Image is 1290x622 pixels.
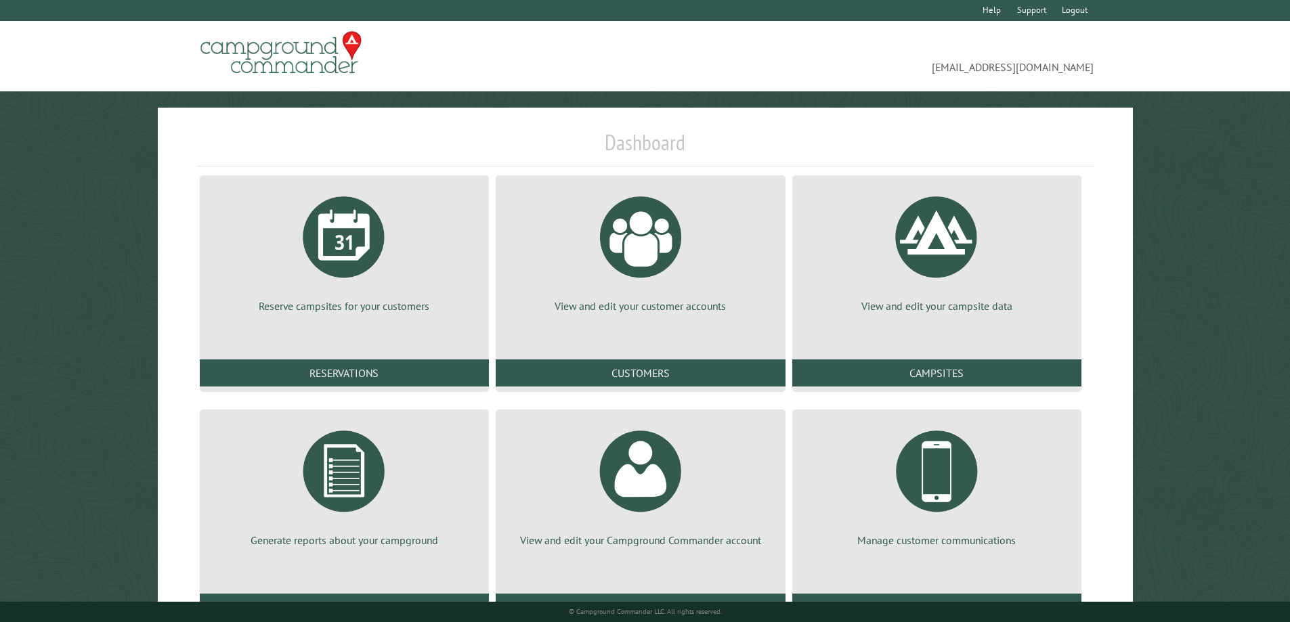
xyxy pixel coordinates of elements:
[512,420,769,548] a: View and edit your Campground Commander account
[792,594,1081,621] a: Communications
[569,607,722,616] small: © Campground Commander LLC. All rights reserved.
[216,533,473,548] p: Generate reports about your campground
[196,129,1094,166] h1: Dashboard
[809,533,1065,548] p: Manage customer communications
[809,298,1065,313] p: View and edit your campsite data
[809,420,1065,548] a: Manage customer communications
[512,298,769,313] p: View and edit your customer accounts
[792,359,1081,386] a: Campsites
[200,359,489,386] a: Reservations
[496,594,785,621] a: Account
[216,298,473,313] p: Reserve campsites for your customers
[216,186,473,313] a: Reserve campsites for your customers
[496,359,785,386] a: Customers
[809,186,1065,313] a: View and edit your campsite data
[200,594,489,621] a: Reports
[512,533,769,548] p: View and edit your Campground Commander account
[512,186,769,313] a: View and edit your customer accounts
[216,420,473,548] a: Generate reports about your campground
[196,26,366,79] img: Campground Commander
[645,37,1094,75] span: [EMAIL_ADDRESS][DOMAIN_NAME]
